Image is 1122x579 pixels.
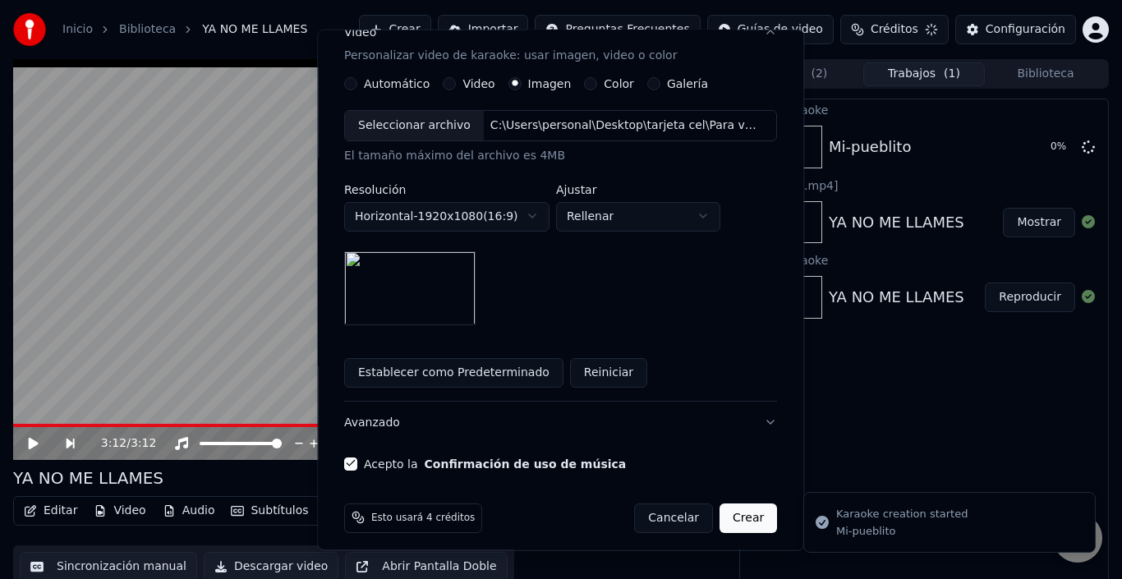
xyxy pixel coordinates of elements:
div: Video [344,24,677,63]
div: VideoPersonalizar video de karaoke: usar imagen, video o color [344,76,777,400]
button: VideoPersonalizar video de karaoke: usar imagen, video o color [344,11,777,76]
label: Galería [667,77,708,89]
span: Esto usará 4 créditos [371,511,475,524]
button: Establecer como Predeterminado [344,357,563,387]
button: Crear [720,503,777,532]
div: Seleccionar archivo [345,110,484,140]
div: El tamaño máximo del archivo es 4MB [344,147,777,163]
label: Color [605,77,635,89]
button: Cancelar [635,503,714,532]
button: Avanzado [344,401,777,443]
div: C:\Users\personal\Desktop\tarjeta cel\Para videos\IMG-20210104-WA0016.jpg [484,117,763,133]
label: Imagen [528,77,572,89]
label: Resolución [344,183,550,195]
button: Reiniciar [570,357,647,387]
button: Acepto la [425,457,627,469]
label: Video [463,77,495,89]
label: Ajustar [556,183,720,195]
label: Automático [364,77,430,89]
label: Acepto la [364,457,626,469]
p: Personalizar video de karaoke: usar imagen, video o color [344,47,677,63]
